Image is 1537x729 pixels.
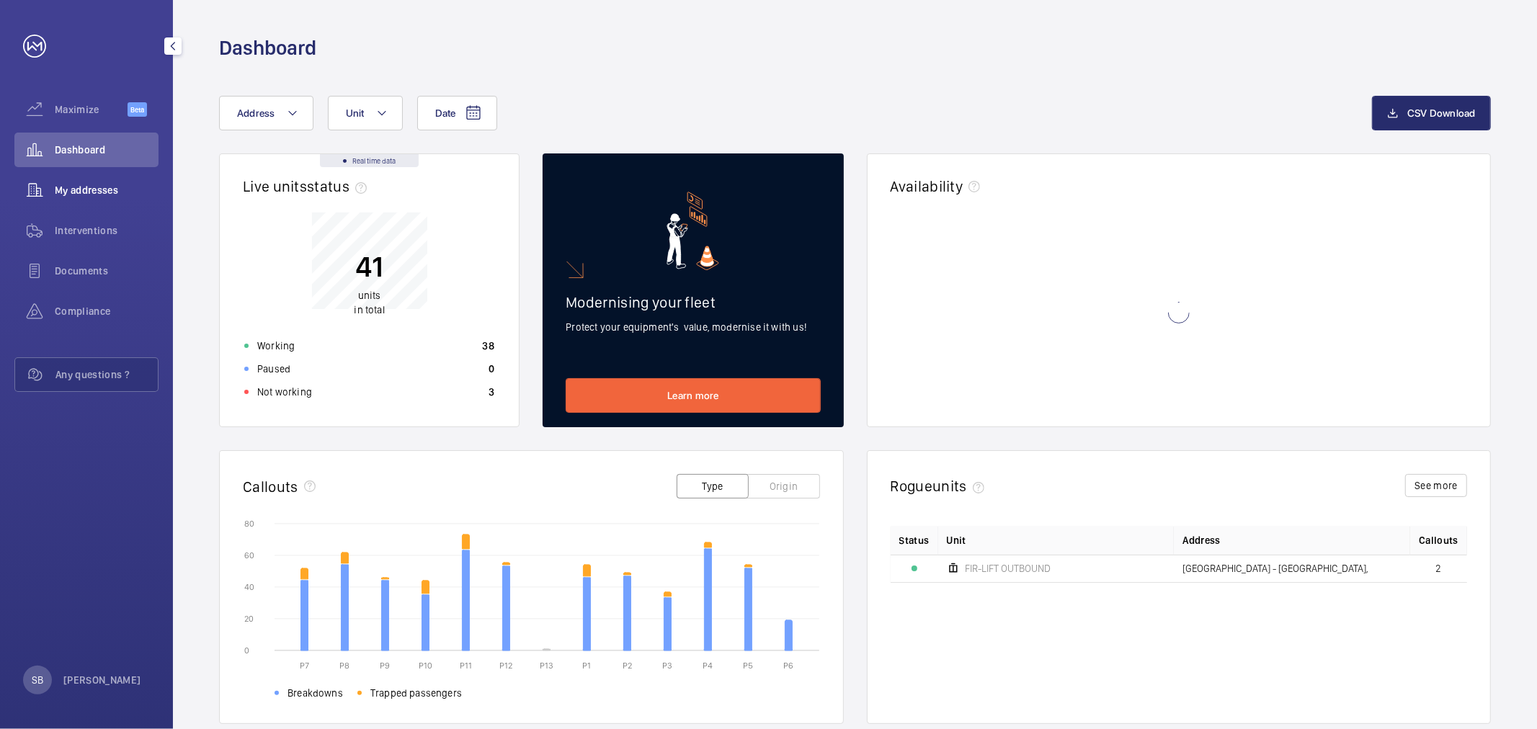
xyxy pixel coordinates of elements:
[237,107,275,119] span: Address
[63,673,141,687] p: [PERSON_NAME]
[243,478,298,496] h2: Callouts
[667,192,719,270] img: marketing-card.svg
[566,378,820,413] a: Learn more
[891,477,990,495] h2: Rogue
[55,102,128,117] span: Maximize
[1372,96,1491,130] button: CSV Download
[55,183,159,197] span: My addresses
[435,107,456,119] span: Date
[244,582,254,592] text: 40
[419,661,432,671] text: P10
[55,367,158,382] span: Any questions ?
[257,362,290,376] p: Paused
[358,290,381,302] span: units
[460,661,472,671] text: P11
[354,249,384,285] p: 41
[257,339,295,353] p: Working
[932,477,990,495] span: units
[623,661,632,671] text: P2
[947,533,966,547] span: Unit
[55,143,159,157] span: Dashboard
[583,661,592,671] text: P1
[784,661,794,671] text: P6
[288,686,343,700] span: Breakdowns
[300,661,309,671] text: P7
[32,673,43,687] p: SB
[1407,107,1476,119] span: CSV Download
[1182,563,1368,573] span: [GEOGRAPHIC_DATA] - [GEOGRAPHIC_DATA],
[257,385,312,399] p: Not working
[128,102,147,117] span: Beta
[320,154,419,167] div: Real time data
[417,96,497,130] button: Date
[307,177,373,195] span: status
[744,661,754,671] text: P5
[244,614,254,624] text: 20
[540,661,553,671] text: P13
[370,686,462,700] span: Trapped passengers
[748,474,820,498] button: Origin
[566,320,820,334] p: Protect your equipment's value, modernise it with us!
[966,563,1051,573] span: FIR-LIFT OUTBOUND
[55,304,159,318] span: Compliance
[55,264,159,278] span: Documents
[340,661,350,671] text: P8
[483,339,495,353] p: 38
[891,177,963,195] h2: Availability
[489,362,494,376] p: 0
[346,107,365,119] span: Unit
[55,223,159,238] span: Interventions
[244,519,254,529] text: 80
[219,35,316,61] h1: Dashboard
[1182,533,1220,547] span: Address
[219,96,313,130] button: Address
[663,661,673,671] text: P3
[1436,563,1442,573] span: 2
[243,177,373,195] h2: Live units
[244,645,249,656] text: 0
[703,661,713,671] text: P4
[244,550,254,560] text: 60
[1419,533,1458,547] span: Callouts
[1405,474,1467,497] button: See more
[677,474,749,498] button: Type
[354,289,384,318] p: in total
[566,293,820,311] h2: Modernising your fleet
[380,661,391,671] text: P9
[899,533,930,547] p: Status
[500,661,513,671] text: P12
[489,385,494,399] p: 3
[328,96,403,130] button: Unit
